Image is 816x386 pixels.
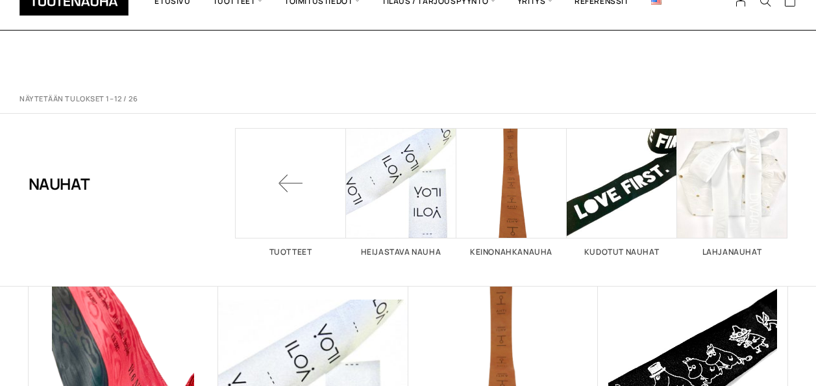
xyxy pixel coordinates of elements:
a: Visit product category Lahjanauhat [677,128,787,256]
a: Visit product category Kudotut nauhat [567,128,677,256]
h1: Nauhat [29,128,90,238]
h2: Heijastava nauha [346,248,456,256]
h2: Kudotut nauhat [567,248,677,256]
h2: Keinonahkanauha [456,248,567,256]
p: Näytetään tulokset 1–12 / 26 [19,94,138,104]
h2: Tuotteet [236,248,346,256]
a: Tuotteet [236,128,346,256]
h2: Lahjanauhat [677,248,787,256]
a: Visit product category Heijastava nauha [346,128,456,256]
a: Visit product category Keinonahkanauha [456,128,567,256]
